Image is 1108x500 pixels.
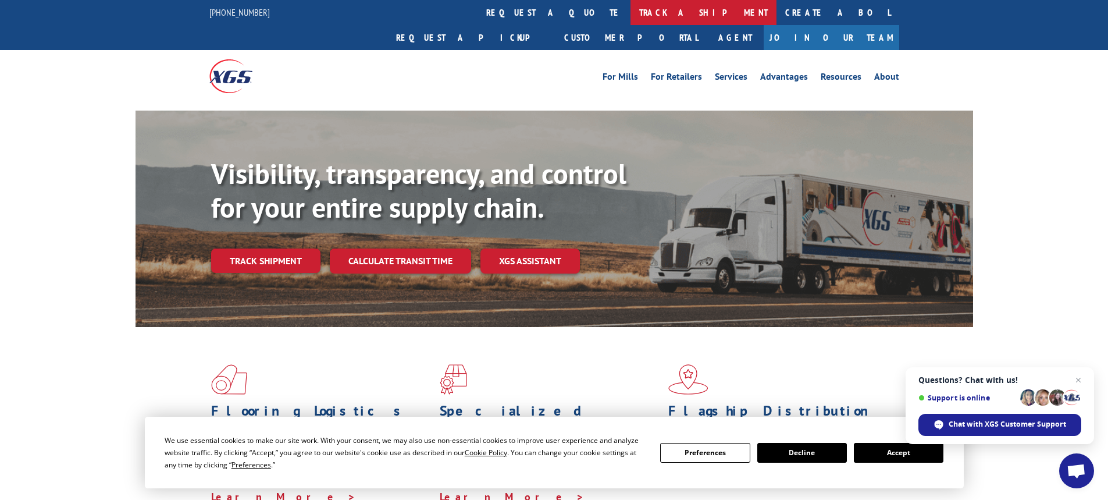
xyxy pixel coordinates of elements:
[211,249,320,273] a: Track shipment
[874,72,899,85] a: About
[145,417,964,488] div: Cookie Consent Prompt
[165,434,646,471] div: We use essential cookies to make our site work. With your consent, we may also use non-essential ...
[603,72,638,85] a: For Mills
[707,25,764,50] a: Agent
[918,414,1081,436] div: Chat with XGS Customer Support
[668,476,813,490] a: Learn More >
[651,72,702,85] a: For Retailers
[760,72,808,85] a: Advantages
[715,72,747,85] a: Services
[211,404,431,438] h1: Flooring Logistics Solutions
[764,25,899,50] a: Join Our Team
[757,443,847,463] button: Decline
[211,155,626,225] b: Visibility, transparency, and control for your entire supply chain.
[1071,373,1085,387] span: Close chat
[668,364,708,395] img: xgs-icon-flagship-distribution-model-red
[211,364,247,395] img: xgs-icon-total-supply-chain-intelligence-red
[1059,453,1094,488] div: Open chat
[821,72,861,85] a: Resources
[440,404,660,438] h1: Specialized Freight Experts
[330,249,471,274] a: Calculate transit time
[440,364,467,395] img: xgs-icon-focused-on-flooring-red
[668,404,888,438] h1: Flagship Distribution Model
[231,460,271,470] span: Preferences
[209,6,270,18] a: [PHONE_NUMBER]
[480,249,580,274] a: XGS ASSISTANT
[660,443,750,463] button: Preferences
[918,393,1016,402] span: Support is online
[949,419,1066,430] span: Chat with XGS Customer Support
[918,375,1081,385] span: Questions? Chat with us!
[465,448,507,458] span: Cookie Policy
[854,443,943,463] button: Accept
[555,25,707,50] a: Customer Portal
[387,25,555,50] a: Request a pickup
